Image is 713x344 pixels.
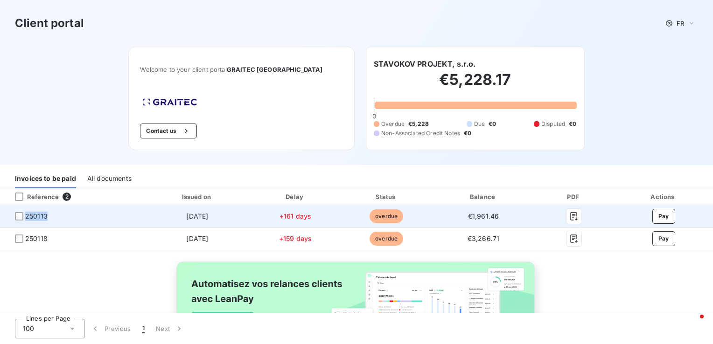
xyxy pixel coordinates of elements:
[374,70,577,98] h2: €5,228.17
[374,58,476,69] h6: STAVOKOV PROJEKT, s.r.o.
[652,231,675,246] button: Pay
[464,129,471,138] span: €0
[279,234,312,242] span: +159 days
[15,15,84,32] h3: Client portal
[541,120,565,128] span: Disputed
[677,20,684,27] span: FR
[227,66,323,73] span: GRAITEC [GEOGRAPHIC_DATA]
[370,209,403,223] span: overdue
[468,234,499,242] span: €3,266.71
[381,120,405,128] span: Overdue
[381,129,460,138] span: Non-Associated Credit Notes
[372,112,376,120] span: 0
[186,212,208,220] span: [DATE]
[140,124,196,138] button: Contact us
[15,169,76,188] div: Invoices to be paid
[342,192,431,201] div: Status
[137,319,150,338] button: 1
[474,120,485,128] span: Due
[63,193,71,201] span: 2
[186,234,208,242] span: [DATE]
[536,192,612,201] div: PDF
[150,319,189,338] button: Next
[87,169,132,188] div: All documents
[23,324,34,333] span: 100
[569,120,576,128] span: €0
[681,312,704,335] iframe: Intercom live chat
[85,319,137,338] button: Previous
[652,209,675,224] button: Pay
[468,212,499,220] span: €1,961.46
[489,120,496,128] span: €0
[616,192,711,201] div: Actions
[142,324,145,333] span: 1
[25,212,48,221] span: 250113
[25,234,48,243] span: 250118
[435,192,532,201] div: Balance
[146,192,249,201] div: Issued on
[253,192,338,201] div: Delay
[370,232,403,246] span: overdue
[140,96,200,109] img: Company logo
[7,193,59,201] div: Reference
[140,66,343,73] span: Welcome to your client portal
[408,120,429,128] span: €5,228
[280,212,311,220] span: +161 days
